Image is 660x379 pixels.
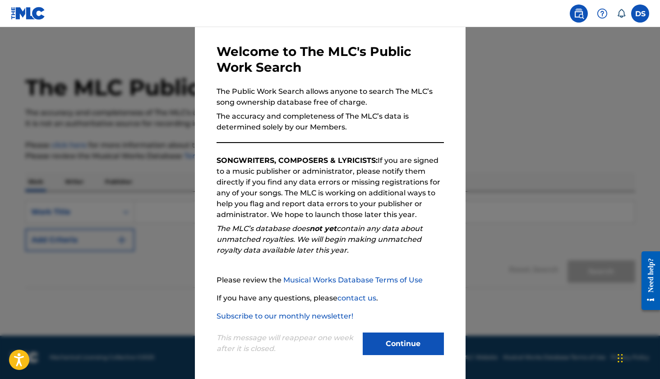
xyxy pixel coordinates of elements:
[635,244,660,318] iframe: Resource Center
[217,275,444,286] p: Please review the
[283,276,423,284] a: Musical Works Database Terms of Use
[337,294,376,302] a: contact us
[11,7,46,20] img: MLC Logo
[617,9,626,18] div: Notifications
[217,86,444,108] p: The Public Work Search allows anyone to search The MLC’s song ownership database free of charge.
[217,293,444,304] p: If you have any questions, please .
[631,5,649,23] div: User Menu
[217,156,378,165] strong: SONGWRITERS, COMPOSERS & LYRICISTS:
[217,224,423,254] em: The MLC’s database does contain any data about unmatched royalties. We will begin making unmatche...
[363,333,444,355] button: Continue
[570,5,588,23] a: Public Search
[615,336,660,379] iframe: Chat Widget
[217,44,444,75] h3: Welcome to The MLC's Public Work Search
[309,224,337,233] strong: not yet
[618,345,623,372] div: Drag
[217,155,444,220] p: If you are signed to a music publisher or administrator, please notify them directly if you find ...
[573,8,584,19] img: search
[217,333,357,354] p: This message will reappear one week after it is closed.
[217,312,353,320] a: Subscribe to our monthly newsletter!
[597,8,608,19] img: help
[593,5,611,23] div: Help
[217,111,444,133] p: The accuracy and completeness of The MLC’s data is determined solely by our Members.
